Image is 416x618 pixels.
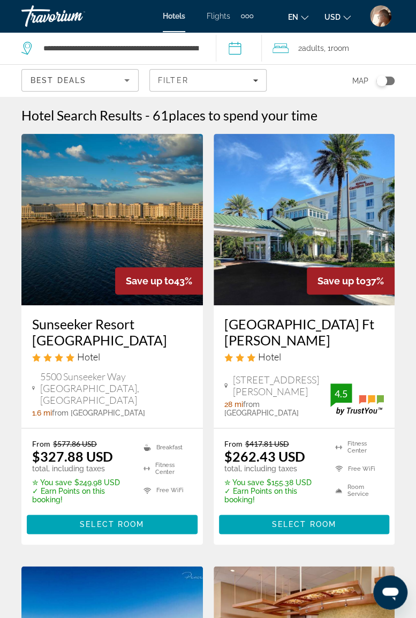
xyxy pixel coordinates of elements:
[163,12,185,20] a: Hotels
[27,517,198,529] a: Select Room
[245,439,289,448] del: $417.81 USD
[42,40,200,56] input: Search hotel destination
[330,387,352,400] div: 4.5
[224,487,322,504] p: ✓ Earn Points on this booking!
[138,483,192,499] li: Free WiFi
[288,13,298,21] span: en
[324,13,341,21] span: USD
[153,107,317,123] h2: 61
[32,439,50,448] span: From
[219,515,390,534] button: Select Room
[233,374,330,397] span: [STREET_ADDRESS][PERSON_NAME]
[53,439,97,448] del: $577.86 USD
[219,517,390,529] a: Select Room
[145,107,150,123] span: -
[32,316,192,348] a: Sunseeker Resort [GEOGRAPHIC_DATA]
[241,7,253,25] button: Extra navigation items
[368,76,395,86] button: Toggle map
[224,478,264,487] span: ✮ You save
[52,409,145,417] span: from [GEOGRAPHIC_DATA]
[32,448,113,464] ins: $327.88 USD
[224,316,384,348] a: [GEOGRAPHIC_DATA] Ft [PERSON_NAME]
[352,73,368,88] span: Map
[138,461,192,477] li: Fitness Center
[80,520,144,529] span: Select Room
[302,44,324,52] span: Adults
[115,267,203,295] div: 43%
[258,351,281,363] span: Hotel
[298,41,324,56] span: 2
[27,515,198,534] button: Select Room
[324,41,349,56] span: , 1
[77,351,100,363] span: Hotel
[169,107,317,123] span: places to spend your time
[288,9,308,25] button: Change language
[32,487,130,504] p: ✓ Earn Points on this booking!
[138,439,192,455] li: Breakfast
[214,134,395,305] img: Hilton Garden Inn Ft Myers
[324,9,351,25] button: Change currency
[373,575,407,609] iframe: Button to launch messaging window
[158,76,188,85] span: Filter
[207,12,230,20] a: Flights
[330,461,384,477] li: Free WiFi
[331,44,349,52] span: Room
[21,134,203,305] img: Sunseeker Resort Charlotte Harbor
[32,351,192,363] div: 4 star Hotel
[224,400,243,409] span: 28 mi
[330,483,384,499] li: Room Service
[262,32,416,64] button: Travelers: 2 adults, 0 children
[317,275,366,287] span: Save up to
[224,439,243,448] span: From
[216,32,262,64] button: Select check in and out date
[330,383,384,415] img: TrustYou guest rating badge
[31,76,86,85] span: Best Deals
[31,74,130,87] mat-select: Sort by
[224,400,299,417] span: from [GEOGRAPHIC_DATA]
[272,520,336,529] span: Select Room
[32,478,72,487] span: ✮ You save
[367,5,395,27] button: User Menu
[307,267,395,295] div: 37%
[32,478,130,487] p: $249.98 USD
[21,2,128,30] a: Travorium
[224,464,322,473] p: total, including taxes
[32,464,130,473] p: total, including taxes
[32,409,52,417] span: 1.6 mi
[224,478,322,487] p: $155.38 USD
[40,371,192,406] span: 5500 Sunseeker Way [GEOGRAPHIC_DATA], [GEOGRAPHIC_DATA]
[330,439,384,455] li: Fitness Center
[21,107,142,123] h1: Hotel Search Results
[149,69,267,92] button: Filters
[224,351,384,363] div: 3 star Hotel
[126,275,174,287] span: Save up to
[370,5,391,27] img: User image
[224,448,305,464] ins: $262.43 USD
